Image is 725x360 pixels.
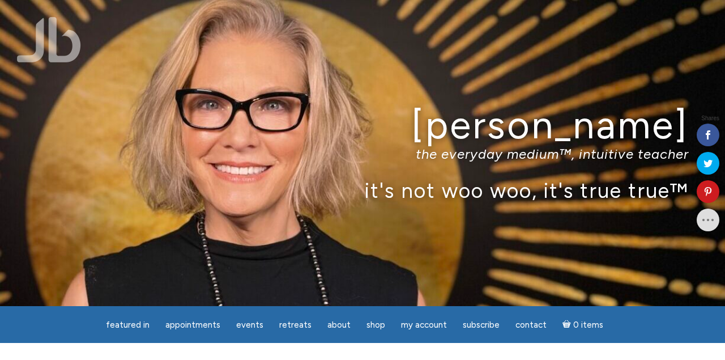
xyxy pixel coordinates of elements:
a: Appointments [159,314,227,336]
span: Events [236,320,263,330]
a: My Account [394,314,454,336]
span: Subscribe [463,320,500,330]
a: Cart0 items [556,313,610,336]
span: My Account [401,320,447,330]
span: Shop [366,320,385,330]
h1: [PERSON_NAME] [36,104,689,146]
i: Cart [562,320,573,330]
a: Contact [509,314,553,336]
span: Retreats [279,320,312,330]
a: featured in [99,314,156,336]
span: Appointments [165,320,220,330]
span: 0 items [573,321,603,329]
span: featured in [106,320,150,330]
a: Retreats [272,314,318,336]
span: Contact [515,320,547,330]
img: Jamie Butler. The Everyday Medium [17,17,81,62]
a: Subscribe [456,314,506,336]
span: Shares [701,116,719,121]
p: the everyday medium™, intuitive teacher [36,146,689,162]
span: About [327,320,351,330]
p: it's not woo woo, it's true true™ [36,178,689,202]
a: Shop [360,314,392,336]
a: Events [229,314,270,336]
a: About [321,314,357,336]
